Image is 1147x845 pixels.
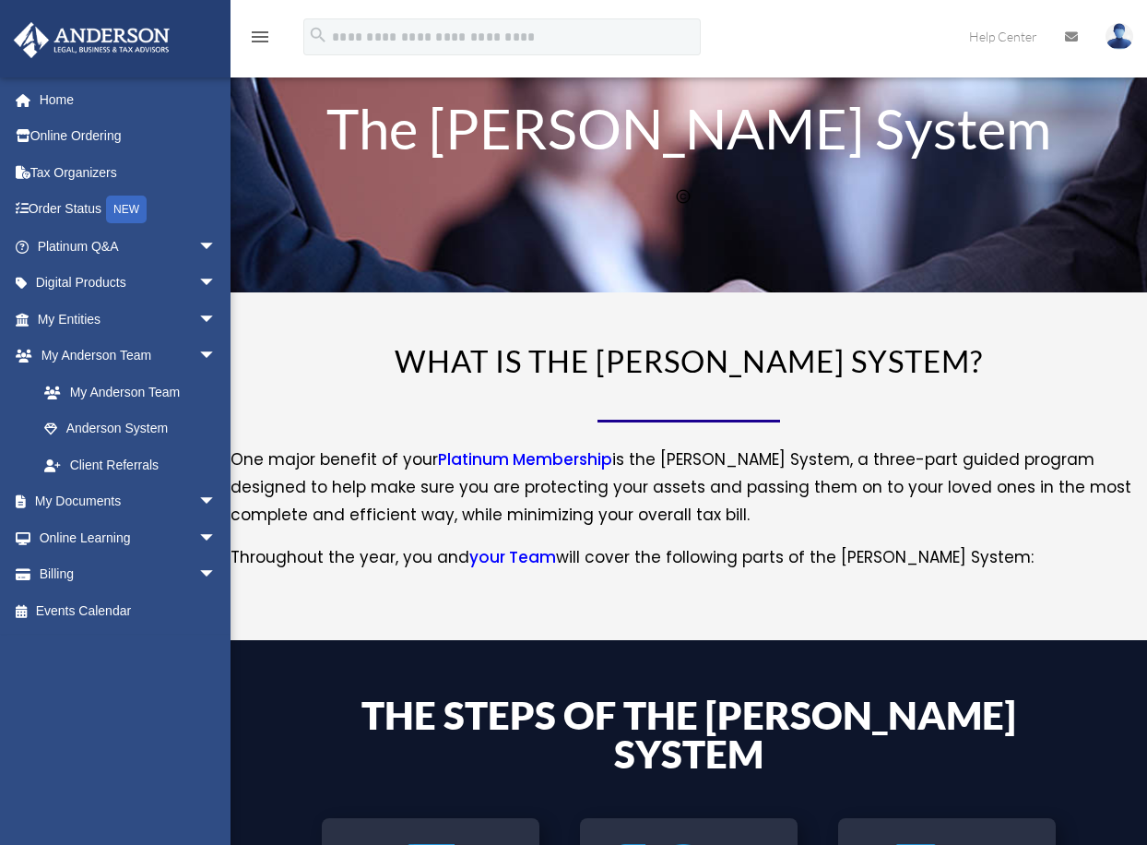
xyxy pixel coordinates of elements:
[395,342,983,379] span: WHAT IS THE [PERSON_NAME] SYSTEM?
[13,592,244,629] a: Events Calendar
[198,265,235,303] span: arrow_drop_down
[13,118,244,155] a: Online Ordering
[13,265,244,302] a: Digital Productsarrow_drop_down
[198,228,235,266] span: arrow_drop_down
[13,338,244,375] a: My Anderson Teamarrow_drop_down
[26,411,235,447] a: Anderson System
[26,374,244,411] a: My Anderson Team
[13,556,244,593] a: Billingarrow_drop_down
[13,154,244,191] a: Tax Organizers
[13,519,244,556] a: Online Learningarrow_drop_down
[308,25,328,45] i: search
[106,196,147,223] div: NEW
[249,26,271,48] i: menu
[469,546,556,577] a: your Team
[13,228,244,265] a: Platinum Q&Aarrow_drop_down
[249,32,271,48] a: menu
[322,696,1055,782] h4: The Steps of the [PERSON_NAME] System
[26,446,244,483] a: Client Referrals
[231,446,1147,544] p: One major benefit of your is the [PERSON_NAME] System, a three-part guided program designed to he...
[13,191,244,229] a: Order StatusNEW
[13,483,244,520] a: My Documentsarrow_drop_down
[438,448,612,480] a: Platinum Membership
[231,544,1147,572] p: Throughout the year, you and will cover the following parts of the [PERSON_NAME] System:
[1106,23,1133,50] img: User Pic
[8,22,175,58] img: Anderson Advisors Platinum Portal
[198,556,235,594] span: arrow_drop_down
[198,519,235,557] span: arrow_drop_down
[13,81,244,118] a: Home
[198,483,235,521] span: arrow_drop_down
[198,338,235,375] span: arrow_drop_down
[198,301,235,339] span: arrow_drop_down
[13,301,244,338] a: My Entitiesarrow_drop_down
[322,101,1055,220] h1: The [PERSON_NAME] System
